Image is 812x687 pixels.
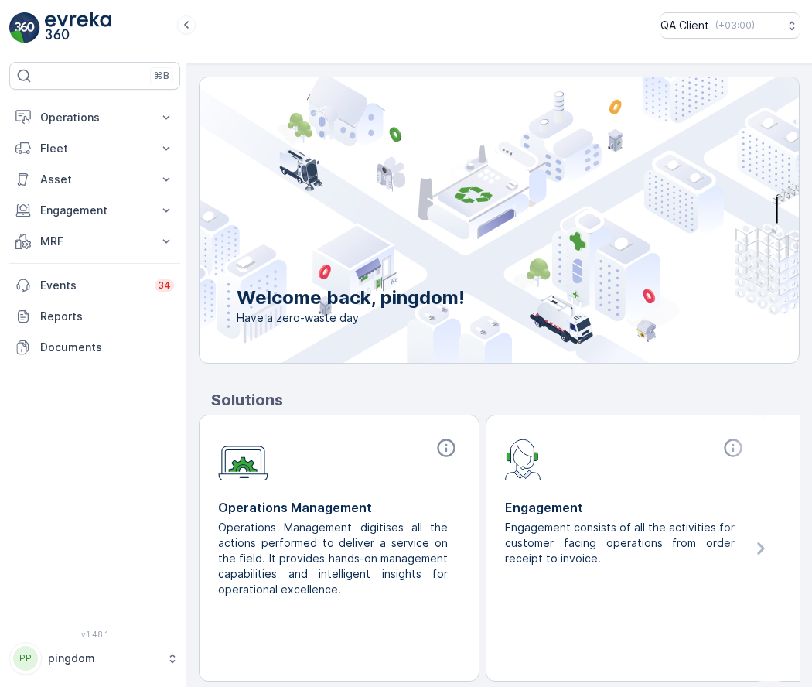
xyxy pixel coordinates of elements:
[40,340,174,355] p: Documents
[9,133,180,164] button: Fleet
[40,234,149,249] p: MRF
[40,203,149,218] p: Engagement
[9,102,180,133] button: Operations
[9,301,180,332] a: Reports
[211,388,800,412] p: Solutions
[218,437,268,481] img: module-icon
[9,164,180,195] button: Asset
[715,19,755,32] p: ( +03:00 )
[9,630,180,639] span: v 1.48.1
[130,77,799,363] img: city illustration
[40,172,149,187] p: Asset
[40,278,145,293] p: Events
[48,651,159,666] p: pingdom
[40,309,174,324] p: Reports
[13,646,38,671] div: PP
[9,270,180,301] a: Events34
[660,18,709,33] p: QA Client
[45,12,111,43] img: logo_light-DOdMpM7g.png
[40,141,149,156] p: Fleet
[505,520,735,566] p: Engagement consists of all the activities for customer facing operations from order receipt to in...
[237,285,465,310] p: Welcome back, pingdom!
[9,12,40,43] img: logo
[237,310,465,326] span: Have a zero-waste day
[9,642,180,675] button: PPpingdom
[40,110,149,125] p: Operations
[218,520,448,597] p: Operations Management digitises all the actions performed to deliver a service on the field. It p...
[505,437,541,480] img: module-icon
[154,70,169,82] p: ⌘B
[9,195,180,226] button: Engagement
[9,226,180,257] button: MRF
[218,498,460,517] p: Operations Management
[158,279,171,292] p: 34
[505,498,747,517] p: Engagement
[9,332,180,363] a: Documents
[660,12,800,39] button: QA Client(+03:00)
